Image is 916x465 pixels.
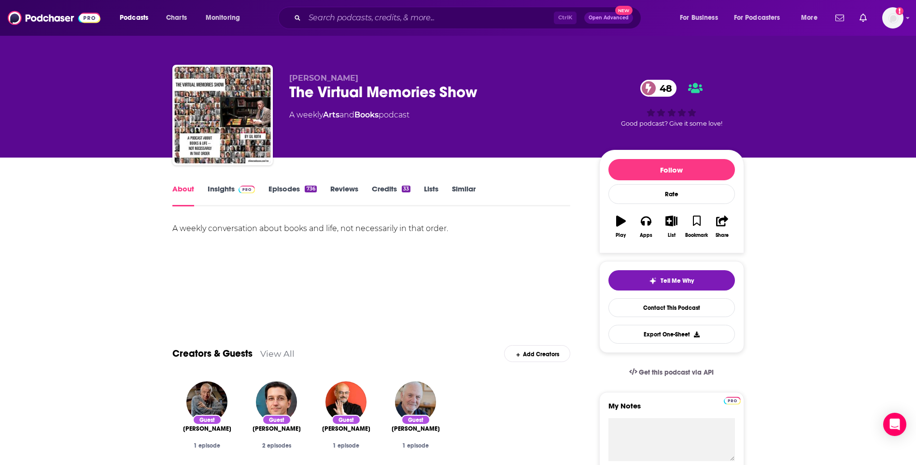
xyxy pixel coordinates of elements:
[389,442,443,449] div: 1 episode
[639,368,714,377] span: Get this podcast via API
[554,12,577,24] span: Ctrl K
[289,73,358,83] span: [PERSON_NAME]
[728,10,794,26] button: open menu
[882,7,903,29] span: Logged in as SkyHorsePub35
[319,442,373,449] div: 1 episode
[621,120,722,127] span: Good podcast? Give it some love!
[402,186,410,192] div: 33
[287,7,650,29] div: Search podcasts, credits, & more...
[673,10,730,26] button: open menu
[180,442,234,449] div: 1 episode
[452,184,476,206] a: Similar
[584,12,633,24] button: Open AdvancedNew
[608,325,735,344] button: Export One-Sheet
[322,425,370,433] a: Steven Heller
[882,7,903,29] button: Show profile menu
[896,7,903,15] svg: Add a profile image
[831,10,848,26] a: Show notifications dropdown
[186,381,227,422] img: Edward Sorel
[661,277,694,285] span: Tell Me Why
[113,10,161,26] button: open menu
[608,298,735,317] a: Contact This Podcast
[709,209,734,244] button: Share
[401,415,430,425] div: Guest
[608,401,735,418] label: My Notes
[172,348,253,360] a: Creators & Guests
[239,186,255,193] img: Podchaser Pro
[504,345,570,362] div: Add Creators
[589,15,629,20] span: Open Advanced
[734,11,780,25] span: For Podcasters
[262,415,291,425] div: Guest
[640,232,652,238] div: Apps
[424,184,438,206] a: Lists
[395,381,436,422] img: David Sipress
[372,184,410,206] a: Credits33
[634,209,659,244] button: Apps
[882,7,903,29] img: User Profile
[608,184,735,204] div: Rate
[325,381,366,422] img: Steven Heller
[193,415,222,425] div: Guest
[668,232,676,238] div: List
[323,110,339,119] a: Arts
[716,232,729,238] div: Share
[650,80,677,97] span: 48
[172,222,571,235] div: A weekly conversation about books and life, not necessarily in that order.
[599,73,744,133] div: 48Good podcast? Give it some love!
[206,11,240,25] span: Monitoring
[332,415,361,425] div: Guest
[183,425,231,433] span: [PERSON_NAME]
[208,184,255,206] a: InsightsPodchaser Pro
[392,425,440,433] span: [PERSON_NAME]
[253,425,301,433] span: [PERSON_NAME]
[621,361,722,384] a: Get this podcast via API
[289,109,409,121] div: A weekly podcast
[305,186,316,192] div: 736
[724,395,741,405] a: Pro website
[615,6,633,15] span: New
[322,425,370,433] span: [PERSON_NAME]
[640,80,677,97] a: 48
[659,209,684,244] button: List
[174,67,271,163] img: The Virtual Memories Show
[685,232,708,238] div: Bookmark
[166,11,187,25] span: Charts
[160,10,193,26] a: Charts
[260,349,295,359] a: View All
[268,184,316,206] a: Episodes736
[649,277,657,285] img: tell me why sparkle
[608,209,634,244] button: Play
[199,10,253,26] button: open menu
[856,10,871,26] a: Show notifications dropdown
[256,381,297,422] img: Jesse Sheidlower
[794,10,830,26] button: open menu
[253,425,301,433] a: Jesse Sheidlower
[172,184,194,206] a: About
[680,11,718,25] span: For Business
[120,11,148,25] span: Podcasts
[392,425,440,433] a: David Sipress
[724,397,741,405] img: Podchaser Pro
[183,425,231,433] a: Edward Sorel
[339,110,354,119] span: and
[801,11,817,25] span: More
[8,9,100,27] img: Podchaser - Follow, Share and Rate Podcasts
[250,442,304,449] div: 2 episodes
[354,110,379,119] a: Books
[608,159,735,180] button: Follow
[616,232,626,238] div: Play
[305,10,554,26] input: Search podcasts, credits, & more...
[330,184,358,206] a: Reviews
[883,413,906,436] div: Open Intercom Messenger
[684,209,709,244] button: Bookmark
[608,270,735,291] button: tell me why sparkleTell Me Why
